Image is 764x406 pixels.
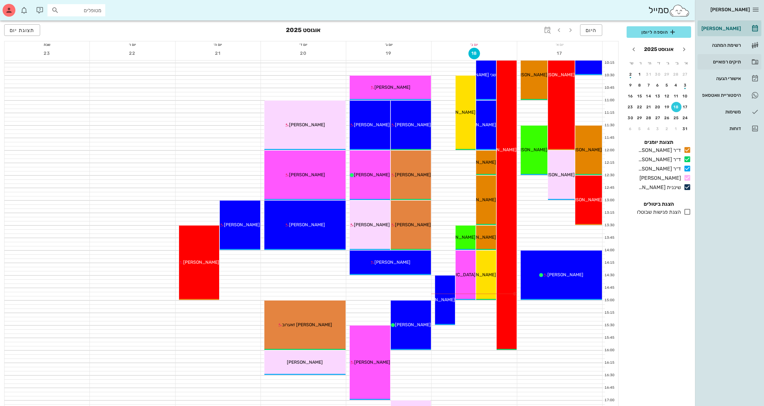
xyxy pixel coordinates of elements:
[669,4,690,17] img: SmileCloud logo
[628,44,640,55] button: חודש הבא
[653,80,663,90] button: 6
[374,260,410,265] span: [PERSON_NAME]
[680,102,691,112] button: 17
[680,124,691,134] button: 31
[625,113,636,123] button: 30
[432,41,517,48] div: יום ב׳
[644,102,654,112] button: 21
[634,208,681,216] div: הצגת פגישות שבוטלו
[636,156,681,163] div: ד״ר [PERSON_NAME]
[627,26,691,38] button: הוספה ליומן
[212,51,224,56] span: 21
[603,85,616,91] div: 10:45
[698,87,761,103] a: היסטוריית וואטסאפ
[554,48,565,59] button: 17
[440,235,476,240] span: [PERSON_NAME]
[662,105,672,109] div: 19
[680,72,691,77] div: 27
[603,110,616,116] div: 11:15
[662,127,672,131] div: 2
[653,91,663,101] button: 13
[653,124,663,134] button: 3
[671,72,682,77] div: 28
[635,83,645,87] div: 8
[212,48,224,59] button: 21
[627,58,636,69] th: ש׳
[698,121,761,136] a: דוחות
[671,127,682,131] div: 1
[603,360,616,366] div: 16:15
[440,110,476,115] span: [PERSON_NAME]
[671,91,682,101] button: 11
[642,43,676,56] button: אוגוסט 2025
[644,116,654,120] div: 28
[627,138,691,146] h4: תצוגת יומנים
[635,91,645,101] button: 15
[653,69,663,79] button: 30
[261,41,346,48] div: יום ד׳
[653,102,663,112] button: 20
[511,72,547,78] span: [PERSON_NAME]
[644,127,654,131] div: 4
[671,102,682,112] button: 18
[644,113,654,123] button: 28
[671,124,682,134] button: 1
[644,80,654,90] button: 7
[635,94,645,98] div: 15
[289,122,325,128] span: [PERSON_NAME]
[632,28,686,36] span: הוספה ליומן
[603,323,616,328] div: 15:30
[298,51,309,56] span: 20
[4,24,40,36] button: תצוגת יום
[680,116,691,120] div: 24
[635,124,645,134] button: 5
[383,48,395,59] button: 19
[662,72,672,77] div: 29
[176,41,261,48] div: יום ה׳
[680,113,691,123] button: 24
[282,322,332,327] span: [PERSON_NAME] זאערוב
[698,71,761,86] a: אישורי הגעה
[603,73,616,78] div: 10:30
[625,83,636,87] div: 9
[419,297,455,302] span: [PERSON_NAME]
[289,222,325,228] span: [PERSON_NAME]
[354,360,390,365] span: [PERSON_NAME]
[625,102,636,112] button: 23
[603,210,616,216] div: 13:15
[680,80,691,90] button: 3
[547,272,583,278] span: [PERSON_NAME]
[698,54,761,70] a: תיקים רפואיים
[183,260,219,265] span: [PERSON_NAME]
[636,165,681,173] div: ד״ר [PERSON_NAME]
[468,48,480,59] button: 18
[603,185,616,191] div: 12:45
[603,248,616,253] div: 14:00
[673,58,681,69] th: ב׳
[662,80,672,90] button: 5
[460,197,496,203] span: [PERSON_NAME]
[655,58,663,69] th: ד׳
[700,26,741,31] div: [PERSON_NAME]
[287,360,323,365] span: [PERSON_NAME]
[680,83,691,87] div: 3
[625,69,636,79] button: 2
[653,83,663,87] div: 6
[680,94,691,98] div: 10
[603,148,616,153] div: 12:00
[603,385,616,391] div: 16:45
[603,335,616,341] div: 15:45
[395,222,431,228] span: [PERSON_NAME]
[625,91,636,101] button: 16
[460,272,496,278] span: [PERSON_NAME]
[603,198,616,203] div: 13:00
[662,94,672,98] div: 12
[635,105,645,109] div: 22
[662,113,672,123] button: 26
[603,285,616,291] div: 14:45
[653,127,663,131] div: 3
[603,398,616,403] div: 17:00
[648,4,690,17] div: סמייל
[680,91,691,101] button: 10
[644,72,654,77] div: 31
